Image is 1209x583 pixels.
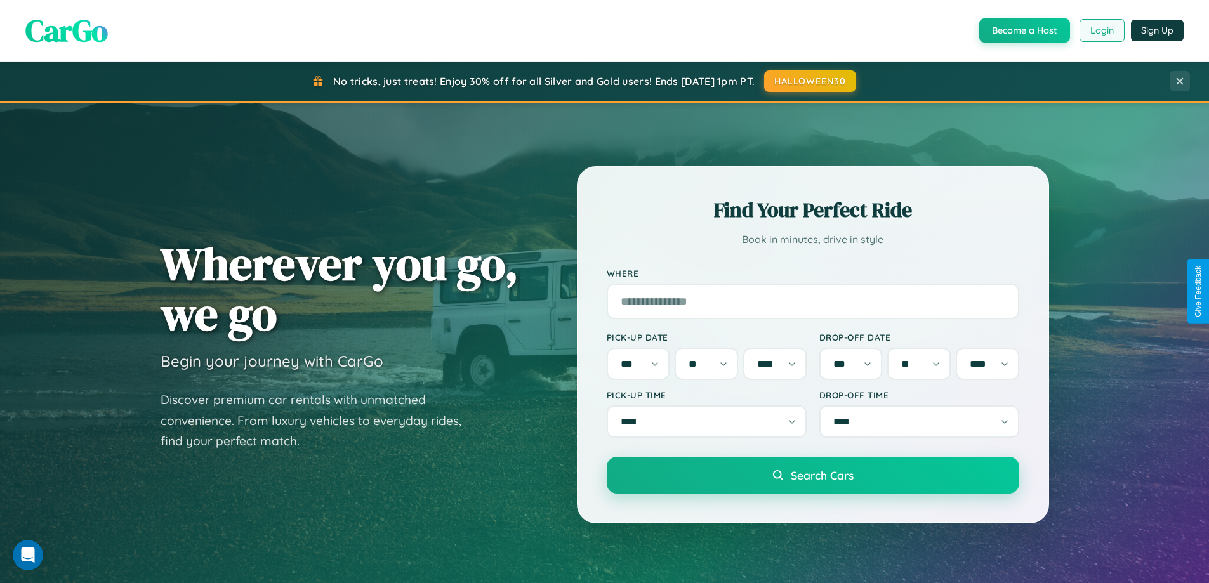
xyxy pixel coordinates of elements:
[764,70,856,92] button: HALLOWEEN30
[607,196,1019,224] h2: Find Your Perfect Ride
[791,468,854,482] span: Search Cars
[1131,20,1184,41] button: Sign Up
[607,332,807,343] label: Pick-up Date
[1194,266,1203,317] div: Give Feedback
[819,332,1019,343] label: Drop-off Date
[1080,19,1125,42] button: Login
[607,268,1019,278] label: Where
[819,390,1019,400] label: Drop-off Time
[333,75,755,88] span: No tricks, just treats! Enjoy 30% off for all Silver and Gold users! Ends [DATE] 1pm PT.
[25,10,108,51] span: CarGo
[607,230,1019,249] p: Book in minutes, drive in style
[161,239,519,339] h1: Wherever you go, we go
[607,457,1019,494] button: Search Cars
[161,351,383,370] h3: Begin your journey with CarGo
[13,540,43,570] iframe: Intercom live chat
[607,390,807,400] label: Pick-up Time
[979,18,1070,43] button: Become a Host
[161,390,478,452] p: Discover premium car rentals with unmatched convenience. From luxury vehicles to everyday rides, ...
